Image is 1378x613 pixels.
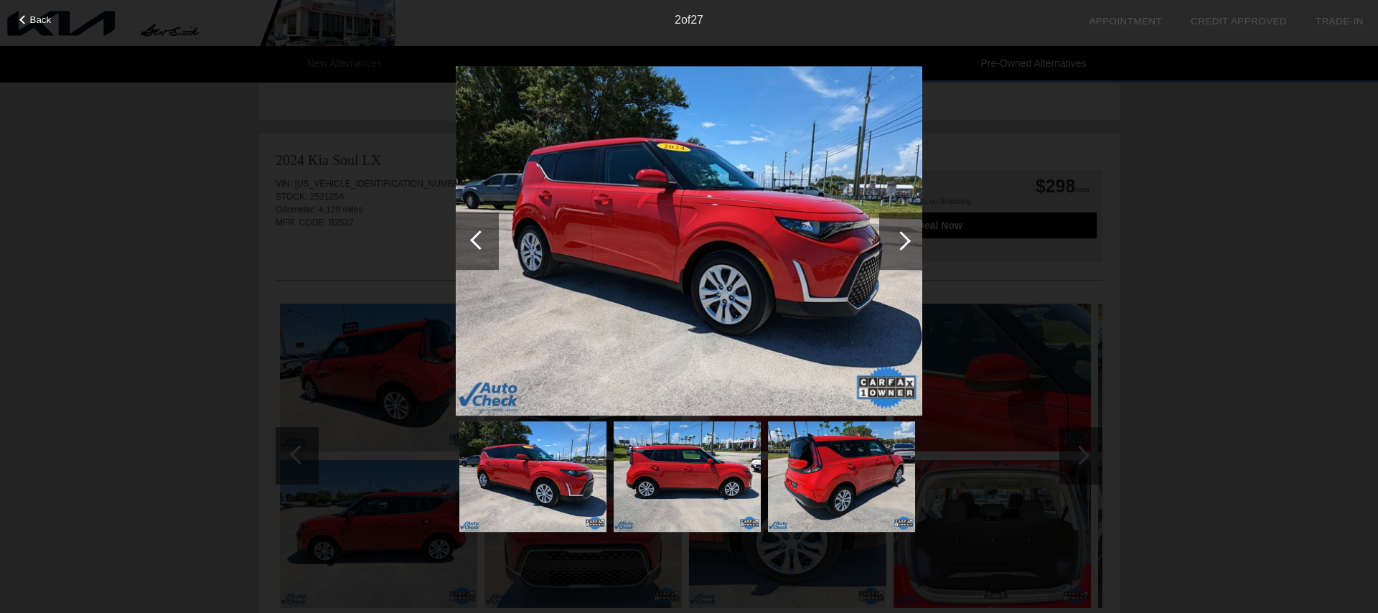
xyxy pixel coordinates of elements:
img: image.aspx [459,421,606,532]
a: Credit Approved [1191,16,1287,27]
a: Trade-In [1316,16,1364,27]
span: Back [30,14,52,25]
span: 2 [675,14,681,26]
img: image.aspx [768,421,915,532]
img: image.aspx [614,421,761,532]
img: image.aspx [456,66,922,416]
a: Appointment [1089,16,1162,27]
span: 27 [690,14,703,26]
